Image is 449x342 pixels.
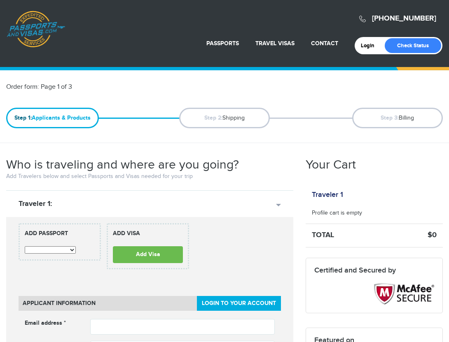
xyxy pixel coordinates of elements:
[206,40,239,47] a: Passports
[113,229,183,244] strong: ADD VISA
[428,231,437,240] strong: $0
[179,108,270,128] span: Shipping
[6,172,293,181] p: Add Travelers below and select Passports and Visas needed for your trip
[352,108,443,128] span: Billing
[374,283,434,305] img: Mcaffee
[6,108,99,128] span: Applicants & Products
[204,114,222,121] strong: Step 2:
[6,190,293,217] a: Traveler 1:
[381,114,399,121] strong: Step 3:
[306,203,443,224] li: Profile cart is empty
[113,246,183,263] a: Add Visa
[372,14,436,23] a: [PHONE_NUMBER]
[25,229,95,244] strong: Add Passport
[361,42,380,49] a: Login
[6,157,239,172] h2: Who is traveling and where are you going?
[25,319,66,327] label: Email address *
[14,114,32,121] strong: Step 1:
[306,231,389,240] h5: Total
[7,11,65,48] a: Passports & [DOMAIN_NAME]
[311,40,338,47] a: Contact
[19,296,281,311] h4: Applicant Information
[306,157,356,172] h2: Your Cart
[385,38,441,53] a: Check Status
[306,190,349,199] div: Traveler 1
[255,40,295,47] a: Travel Visas
[197,296,281,311] a: Login to your Account
[314,266,434,275] h4: Certified and Secured by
